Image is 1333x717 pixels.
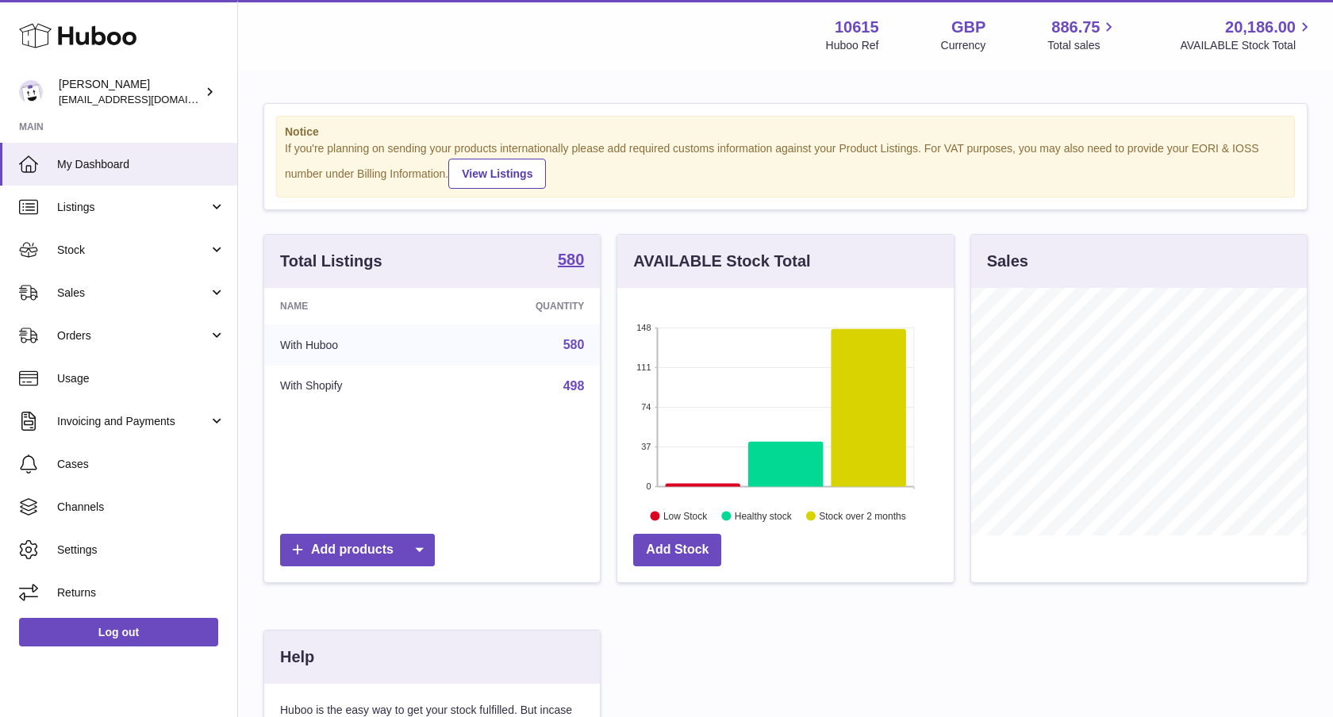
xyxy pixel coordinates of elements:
div: Huboo Ref [826,38,879,53]
span: Total sales [1047,38,1118,53]
span: AVAILABLE Stock Total [1180,38,1314,53]
span: Listings [57,200,209,215]
td: With Huboo [264,324,445,366]
span: [EMAIL_ADDRESS][DOMAIN_NAME] [59,93,233,105]
text: Stock over 2 months [820,510,906,521]
span: Invoicing and Payments [57,414,209,429]
text: 74 [642,402,651,412]
text: 111 [636,362,651,372]
span: Cases [57,457,225,472]
td: With Shopify [264,366,445,407]
img: fulfillment@fable.com [19,80,43,104]
text: 37 [642,442,651,451]
a: 20,186.00 AVAILABLE Stock Total [1180,17,1314,53]
span: 886.75 [1051,17,1100,38]
div: Currency [941,38,986,53]
strong: 10615 [835,17,879,38]
div: If you're planning on sending your products internationally please add required customs informati... [285,141,1286,189]
text: Healthy stock [735,510,793,521]
span: Returns [57,585,225,600]
a: 580 [558,251,584,270]
span: Usage [57,371,225,386]
h3: AVAILABLE Stock Total [633,251,810,272]
th: Quantity [445,288,600,324]
span: Orders [57,328,209,343]
h3: Sales [987,251,1028,272]
h3: Help [280,646,314,668]
strong: Notice [285,125,1286,140]
span: Stock [57,243,209,258]
text: 148 [636,323,651,332]
span: My Dashboard [57,157,225,172]
a: 886.75 Total sales [1047,17,1118,53]
h3: Total Listings [280,251,382,272]
div: [PERSON_NAME] [59,77,202,107]
strong: GBP [951,17,985,38]
text: 0 [647,481,651,491]
a: View Listings [448,159,546,189]
a: Log out [19,618,218,646]
a: 498 [563,379,585,393]
a: Add Stock [633,534,721,566]
th: Name [264,288,445,324]
span: 20,186.00 [1225,17,1296,38]
a: 580 [563,338,585,351]
span: Channels [57,500,225,515]
span: Sales [57,286,209,301]
strong: 580 [558,251,584,267]
span: Settings [57,543,225,558]
text: Low Stock [663,510,708,521]
a: Add products [280,534,435,566]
